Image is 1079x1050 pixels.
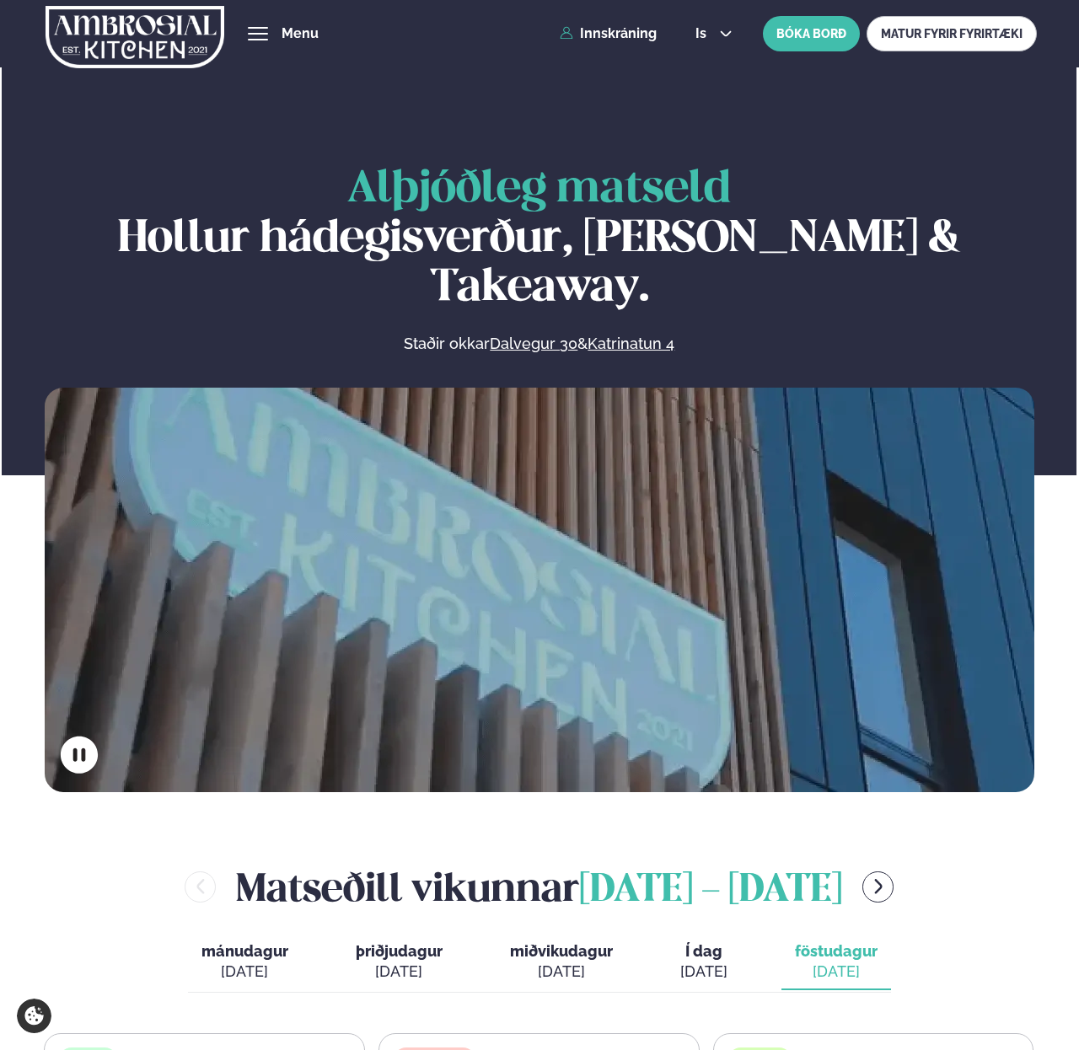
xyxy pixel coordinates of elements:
[695,27,711,40] span: is
[497,935,626,990] button: miðvikudagur [DATE]
[347,169,731,211] span: Alþjóðleg matseld
[248,24,268,44] button: hamburger
[781,935,891,990] button: föstudagur [DATE]
[667,935,741,990] button: Í dag [DATE]
[680,962,727,982] div: [DATE]
[795,942,878,960] span: föstudagur
[46,3,224,72] img: logo
[795,962,878,982] div: [DATE]
[45,165,1034,313] h1: Hollur hádegisverður, [PERSON_NAME] & Takeaway.
[862,871,894,903] button: menu-btn-right
[17,999,51,1033] a: Cookie settings
[680,941,727,962] span: Í dag
[682,27,745,40] button: is
[201,962,288,982] div: [DATE]
[510,942,613,960] span: miðvikudagur
[579,872,842,909] span: [DATE] - [DATE]
[867,16,1037,51] a: MATUR FYRIR FYRIRTÆKI
[560,26,657,41] a: Innskráning
[201,942,288,960] span: mánudagur
[510,962,613,982] div: [DATE]
[490,334,577,354] a: Dalvegur 30
[221,334,858,354] p: Staðir okkar &
[236,860,842,914] h2: Matseðill vikunnar
[342,935,456,990] button: þriðjudagur [DATE]
[356,962,443,982] div: [DATE]
[188,935,302,990] button: mánudagur [DATE]
[185,871,216,903] button: menu-btn-left
[356,942,443,960] span: þriðjudagur
[588,334,674,354] a: Katrinatun 4
[763,16,860,51] button: BÓKA BORÐ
